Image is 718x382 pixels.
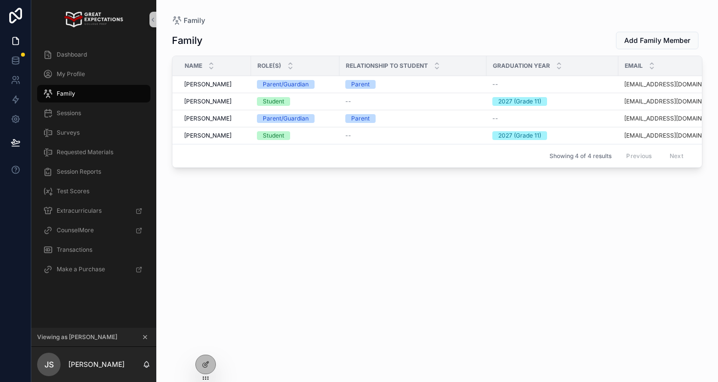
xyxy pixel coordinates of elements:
span: [PERSON_NAME] [184,80,232,88]
div: scrollable content [31,39,156,291]
span: Showing 4 of 4 results [549,152,612,160]
a: Family [172,16,205,25]
div: 2027 (Grade 11) [498,97,541,106]
span: Requested Materials [57,148,113,156]
span: Role(s) [257,62,281,70]
span: Viewing as [PERSON_NAME] [37,333,117,341]
div: Student [263,131,284,140]
span: My Profile [57,70,85,78]
span: Make a Purchase [57,265,105,273]
h1: Family [172,34,203,47]
a: Parent [345,80,481,89]
div: Parent [351,114,370,123]
span: [PERSON_NAME] [184,98,232,105]
span: Relationship to Student [346,62,428,70]
span: JS [44,359,54,370]
a: Test Scores [37,182,150,200]
a: [PERSON_NAME] [184,132,245,140]
img: App logo [64,12,123,27]
a: Student [257,131,334,140]
a: Session Reports [37,163,150,181]
span: Email [625,62,643,70]
a: [EMAIL_ADDRESS][DOMAIN_NAME] [624,80,715,88]
span: -- [345,132,351,140]
span: Session Reports [57,168,101,176]
span: Surveys [57,129,80,137]
a: Dashboard [37,46,150,63]
span: Transactions [57,246,92,254]
span: -- [345,98,351,105]
span: -- [492,115,498,122]
a: [EMAIL_ADDRESS][DOMAIN_NAME] [624,132,715,140]
div: Parent [351,80,370,89]
span: [PERSON_NAME] [184,115,232,122]
a: Family [37,85,150,102]
div: 2027 (Grade 11) [498,131,541,140]
a: -- [492,80,612,88]
a: My Profile [37,65,150,83]
a: Surveys [37,124,150,141]
a: Make a Purchase [37,261,150,278]
a: [EMAIL_ADDRESS][DOMAIN_NAME] [624,115,715,122]
a: [PERSON_NAME] [184,115,245,122]
a: Transactions [37,241,150,259]
span: -- [492,80,498,88]
a: Extracurriculars [37,202,150,220]
span: Graduation Year [493,62,550,70]
span: Sessions [57,109,81,117]
a: 2027 (Grade 11) [492,97,612,106]
a: Student [257,97,334,106]
span: [PERSON_NAME] [184,132,232,140]
button: Add Family Member [616,32,698,49]
a: -- [345,132,481,140]
div: Student [263,97,284,106]
a: -- [345,98,481,105]
span: Add Family Member [624,36,690,45]
div: Parent/Guardian [263,80,309,89]
span: Family [184,16,205,25]
span: Name [185,62,202,70]
span: Dashboard [57,51,87,59]
a: 2027 (Grade 11) [492,131,612,140]
a: -- [492,115,612,122]
a: Sessions [37,104,150,122]
a: [EMAIL_ADDRESS][DOMAIN_NAME] [624,98,715,105]
span: Extracurriculars [57,207,102,215]
div: Parent/Guardian [263,114,309,123]
a: Parent/Guardian [257,80,334,89]
a: CounselMore [37,221,150,239]
a: Parent [345,114,481,123]
a: Parent/Guardian [257,114,334,123]
span: Family [57,90,75,98]
a: Requested Materials [37,143,150,161]
span: Test Scores [57,187,89,195]
span: CounselMore [57,226,94,234]
a: [PERSON_NAME] [184,80,245,88]
a: [PERSON_NAME] [184,98,245,105]
p: [PERSON_NAME] [68,360,125,369]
